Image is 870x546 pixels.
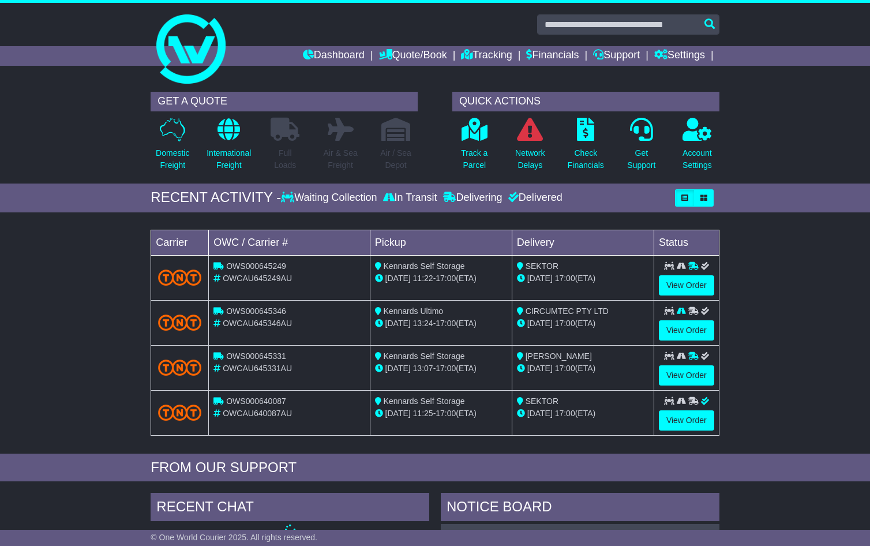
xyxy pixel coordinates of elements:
[223,319,292,328] span: OWCAU645346AU
[226,397,286,406] span: OWS000640087
[223,274,292,283] span: OWCAU645249AU
[452,92,719,111] div: QUICK ACTIONS
[515,117,545,178] a: NetworkDelays
[158,405,201,420] img: TNT_Domestic.png
[303,46,365,66] a: Dashboard
[151,189,281,206] div: RECENT ACTIVITY -
[370,230,512,255] td: Pickup
[375,272,507,285] div: - (ETA)
[385,409,411,418] span: [DATE]
[158,315,201,330] img: TNT_Domestic.png
[526,351,592,361] span: [PERSON_NAME]
[527,274,553,283] span: [DATE]
[567,117,605,178] a: CheckFinancials
[505,192,562,204] div: Delivered
[413,409,433,418] span: 11:25
[385,274,411,283] span: [DATE]
[436,364,456,373] span: 17:00
[440,192,505,204] div: Delivering
[384,306,444,316] span: Kennards Ultimo
[226,261,286,271] span: OWS000645249
[206,117,252,178] a: InternationalFreight
[654,46,705,66] a: Settings
[527,364,553,373] span: [DATE]
[517,407,649,420] div: (ETA)
[517,272,649,285] div: (ETA)
[627,117,656,178] a: GetSupport
[555,409,575,418] span: 17:00
[526,306,609,316] span: CIRCUMTEC PTY LTD
[460,117,488,178] a: Track aParcel
[158,270,201,285] img: TNT_Domestic.png
[515,147,545,171] p: Network Delays
[385,319,411,328] span: [DATE]
[271,147,299,171] p: Full Loads
[436,319,456,328] span: 17:00
[526,397,558,406] span: SEKTOR
[413,319,433,328] span: 13:24
[158,360,201,375] img: TNT_Domestic.png
[380,147,411,171] p: Air / Sea Depot
[375,317,507,330] div: - (ETA)
[226,351,286,361] span: OWS000645331
[151,493,429,524] div: RECENT CHAT
[375,362,507,375] div: - (ETA)
[461,46,512,66] a: Tracking
[384,261,465,271] span: Kennards Self Storage
[151,459,719,476] div: FROM OUR SUPPORT
[593,46,640,66] a: Support
[659,320,714,341] a: View Order
[413,364,433,373] span: 13:07
[512,230,654,255] td: Delivery
[151,230,209,255] td: Carrier
[682,147,712,171] p: Account Settings
[555,274,575,283] span: 17:00
[527,409,553,418] span: [DATE]
[659,410,714,431] a: View Order
[517,317,649,330] div: (ETA)
[517,362,649,375] div: (ETA)
[209,230,370,255] td: OWC / Carrier #
[682,117,712,178] a: AccountSettings
[555,364,575,373] span: 17:00
[526,46,579,66] a: Financials
[156,147,189,171] p: Domestic Freight
[207,147,251,171] p: International Freight
[380,192,440,204] div: In Transit
[436,274,456,283] span: 17:00
[555,319,575,328] span: 17:00
[223,409,292,418] span: OWCAU640087AU
[568,147,604,171] p: Check Financials
[385,364,411,373] span: [DATE]
[151,533,317,542] span: © One World Courier 2025. All rights reserved.
[151,92,418,111] div: GET A QUOTE
[441,493,719,524] div: NOTICE BOARD
[659,275,714,296] a: View Order
[281,192,380,204] div: Waiting Collection
[436,409,456,418] span: 17:00
[384,351,465,361] span: Kennards Self Storage
[375,407,507,420] div: - (ETA)
[413,274,433,283] span: 11:22
[461,147,487,171] p: Track a Parcel
[155,117,190,178] a: DomesticFreight
[627,147,655,171] p: Get Support
[659,365,714,386] a: View Order
[324,147,358,171] p: Air & Sea Freight
[527,319,553,328] span: [DATE]
[223,364,292,373] span: OWCAU645331AU
[654,230,719,255] td: Status
[384,397,465,406] span: Kennards Self Storage
[526,261,558,271] span: SEKTOR
[226,306,286,316] span: OWS000645346
[379,46,447,66] a: Quote/Book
